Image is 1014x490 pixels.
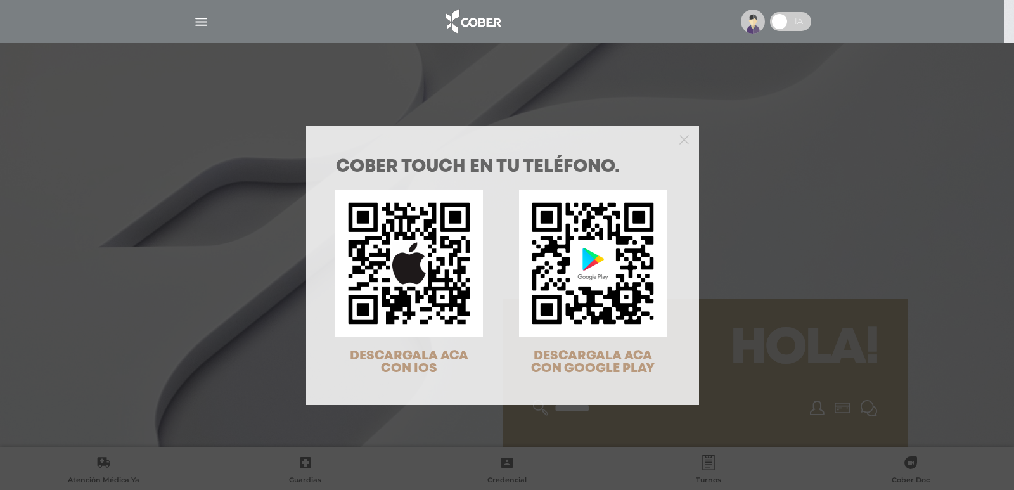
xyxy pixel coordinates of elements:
span: DESCARGALA ACA CON GOOGLE PLAY [531,350,655,375]
img: qr-code [335,190,483,337]
img: qr-code [519,190,667,337]
span: DESCARGALA ACA CON IOS [350,350,468,375]
h1: COBER TOUCH en tu teléfono. [336,158,669,176]
button: Close [679,133,689,145]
